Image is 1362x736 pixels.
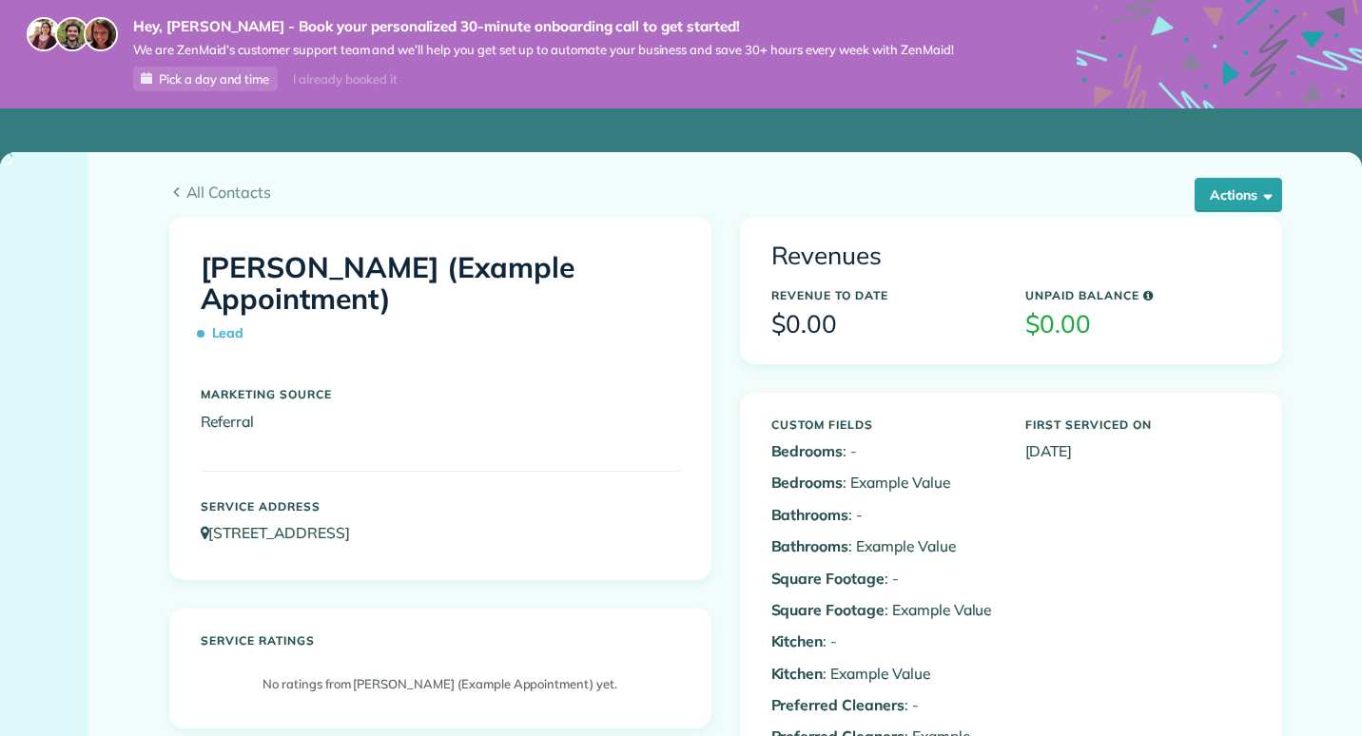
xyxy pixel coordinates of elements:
[55,17,89,51] img: jorge-587dff0eeaa6aab1f244e6dc62b8924c3b6ad411094392a53c71c6c4a576187d.jpg
[201,634,680,647] h5: Service ratings
[27,17,61,51] img: maria-72a9807cf96188c08ef61303f053569d2e2a8a1cde33d635c8a3ac13582a053d.jpg
[771,694,997,716] p: : -
[201,523,368,542] a: [STREET_ADDRESS]
[201,388,680,400] h5: Marketing Source
[771,631,824,650] b: Kitchen
[771,311,997,339] h3: $0.00
[201,252,680,350] h1: [PERSON_NAME] (Example Appointment)
[282,68,408,91] div: I already booked it
[201,500,680,513] h5: Service Address
[201,411,680,433] p: Referral
[771,535,997,557] p: : Example Value
[1025,289,1251,301] h5: Unpaid Balance
[133,42,954,58] span: We are ZenMaid’s customer support team and we’ll help you get set up to automate your business an...
[771,568,997,590] p: : -
[159,71,269,87] span: Pick a day and time
[1195,178,1282,212] button: Actions
[771,664,824,683] b: Kitchen
[771,289,997,301] h5: Revenue to Date
[771,473,844,492] b: Bedrooms
[771,242,1251,270] h3: Revenues
[169,181,1282,203] a: All Contacts
[771,569,885,588] b: Square Footage
[771,599,997,621] p: : Example Value
[771,504,997,526] p: : -
[1025,418,1251,431] h5: First Serviced On
[771,418,997,431] h5: Custom Fields
[1025,440,1251,462] p: [DATE]
[771,441,844,460] b: Bedrooms
[771,695,905,714] b: Preferred Cleaners
[771,663,997,685] p: : Example Value
[771,600,885,619] b: Square Footage
[133,17,954,36] strong: Hey, [PERSON_NAME] - Book your personalized 30-minute onboarding call to get started!
[201,317,252,350] span: Lead
[84,17,118,51] img: michelle-19f622bdf1676172e81f8f8fba1fb50e276960ebfe0243fe18214015130c80e4.jpg
[771,440,997,462] p: : -
[771,536,849,555] b: Bathrooms
[133,67,278,91] a: Pick a day and time
[771,630,997,652] p: : -
[1025,311,1251,339] h3: $0.00
[210,675,671,694] p: No ratings from [PERSON_NAME] (Example Appointment) yet.
[771,472,997,494] p: : Example Value
[186,181,1282,203] span: All Contacts
[771,505,849,524] b: Bathrooms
